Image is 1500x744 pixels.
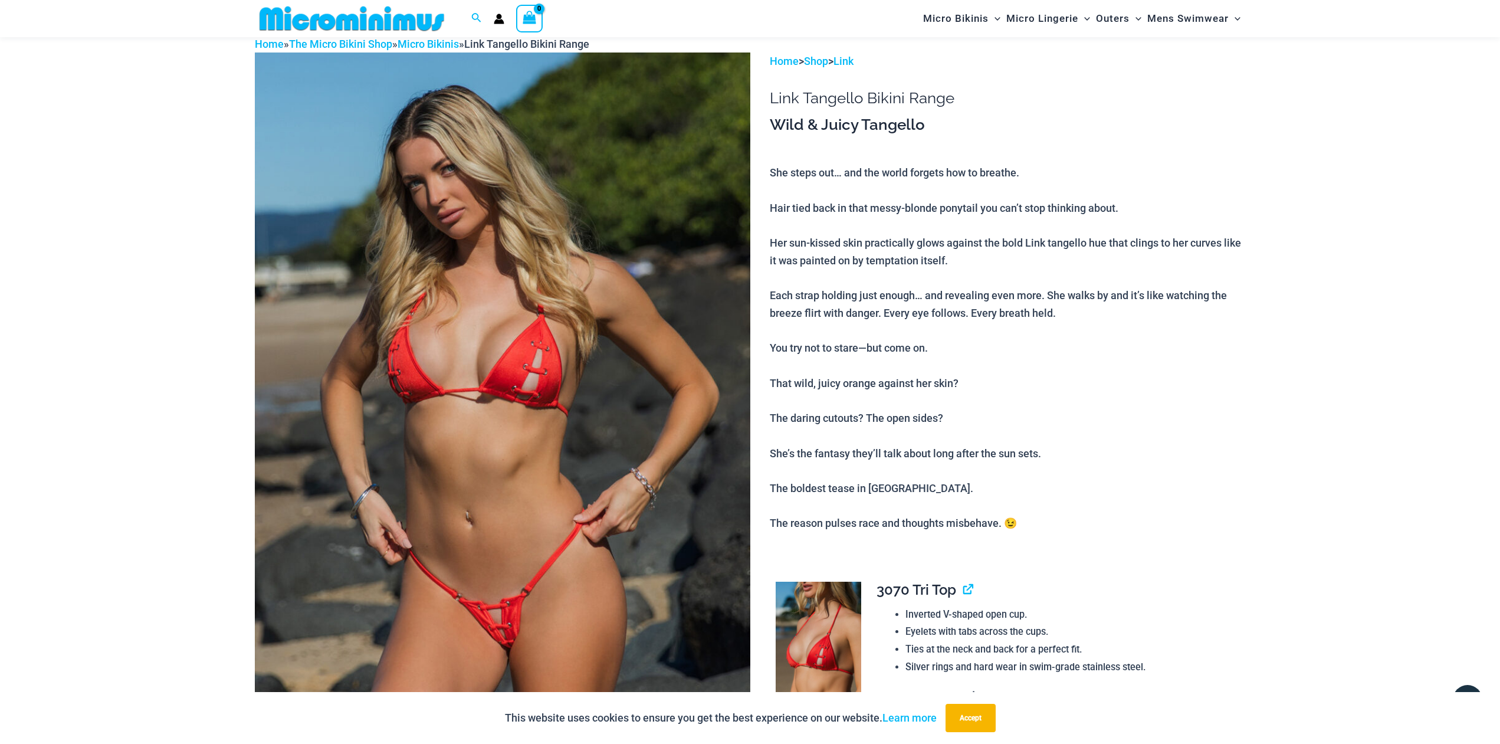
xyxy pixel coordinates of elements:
span: Menu Toggle [1078,4,1090,34]
span: Mens Swimwear [1147,4,1229,34]
a: Home [255,38,284,50]
span: Menu Toggle [1229,4,1240,34]
p: > > [770,53,1245,70]
a: The Micro Bikini Shop [289,38,392,50]
a: Home [770,55,799,67]
span: $ [970,690,977,705]
a: Learn more [882,712,937,724]
span: 3070 Tri Top [877,581,956,598]
a: View Shopping Cart, empty [516,5,543,32]
span: Menu Toggle [989,4,1000,34]
a: Search icon link [471,11,482,26]
img: MM SHOP LOGO FLAT [255,5,449,32]
p: This website uses cookies to ensure you get the best experience on our website. [505,709,937,727]
p: She steps out… and the world forgets how to breathe. Hair tied back in that messy-blonde ponytail... [770,164,1245,532]
li: Ties at the neck and back for a perfect fit. [905,641,1236,658]
a: Micro Bikinis [398,38,459,50]
a: OutersMenu ToggleMenu Toggle [1093,4,1144,34]
span: » » » [255,38,589,50]
a: Micro BikinisMenu ToggleMenu Toggle [920,4,1003,34]
a: Account icon link [494,14,504,24]
a: Link [833,55,854,67]
li: Silver rings and hard wear in swim-grade stainless steel. [905,658,1236,676]
a: Micro LingerieMenu ToggleMenu Toggle [1003,4,1093,34]
label: Add to Cart for [877,691,1044,705]
span: Menu Toggle [1130,4,1141,34]
a: Shop [804,55,828,67]
a: Mens SwimwearMenu ToggleMenu Toggle [1144,4,1243,34]
button: Accept [946,704,996,732]
span: Micro Lingerie [1006,4,1078,34]
h1: Link Tangello Bikini Range [770,89,1245,107]
li: Inverted V-shaped open cup. [905,606,1236,624]
img: Link Tangello 3070 Tri Top [776,582,861,710]
li: Eyelets with tabs across the cups. [905,623,1236,641]
span: Link Tangello Bikini Range [464,38,589,50]
span: Outers [1096,4,1130,34]
span: Micro Bikinis [923,4,989,34]
h3: Wild & Juicy Tangello [770,115,1245,135]
nav: Site Navigation [918,2,1246,35]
